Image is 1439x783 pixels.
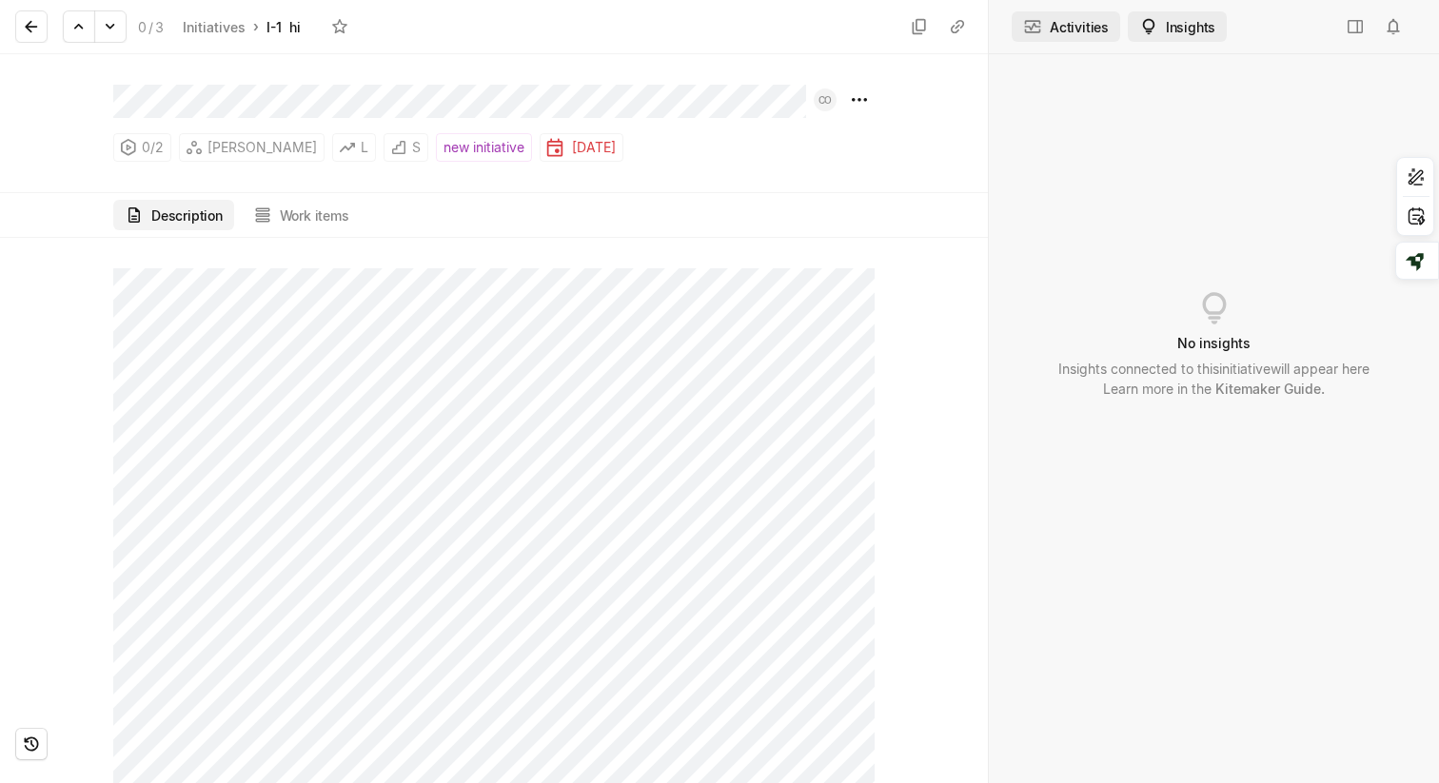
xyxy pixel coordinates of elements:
[412,134,421,161] span: S
[138,17,164,37] div: 0 3
[253,17,259,36] div: ›
[1012,11,1120,42] button: Activities
[266,17,282,37] div: I-1
[444,134,524,161] span: new initiative
[1177,333,1251,353] span: No insights
[540,133,623,162] button: [DATE]
[113,200,234,230] button: Description
[361,134,368,161] span: L
[1215,381,1325,397] a: Kitemaker Guide.
[207,134,317,161] span: [PERSON_NAME]
[1128,11,1227,42] button: Insights
[332,133,376,162] button: L
[242,200,361,230] button: Work items
[289,17,313,37] div: hi
[148,19,153,35] span: /
[179,14,249,40] a: Initiatives
[113,133,171,162] div: 0 / 2
[1058,359,1370,399] p: Insights connected to this initiative will appear here Learn more in the
[818,88,832,111] span: CO
[384,133,428,162] button: S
